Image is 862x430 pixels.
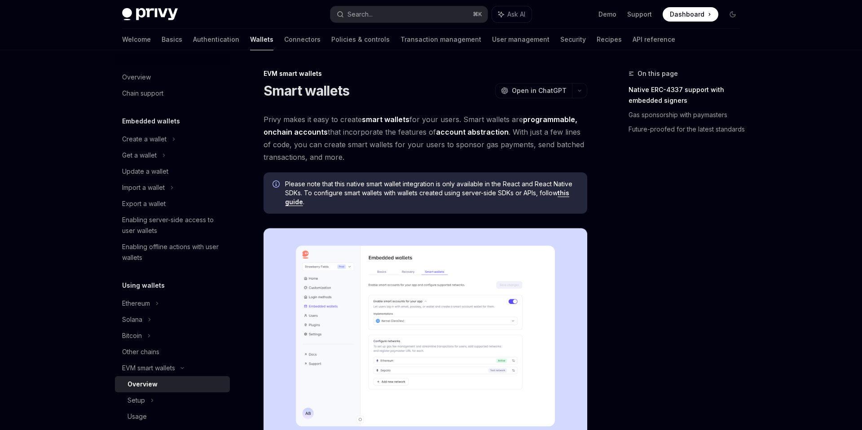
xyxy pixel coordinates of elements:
span: ⌘ K [473,11,482,18]
div: Export a wallet [122,198,166,209]
div: EVM smart wallets [122,363,175,373]
div: Enabling server-side access to user wallets [122,215,224,236]
a: Enabling server-side access to user wallets [115,212,230,239]
span: Dashboard [670,10,704,19]
a: Export a wallet [115,196,230,212]
div: Enabling offline actions with user wallets [122,241,224,263]
svg: Info [273,180,281,189]
div: Setup [128,395,145,406]
div: Ethereum [122,298,150,309]
a: Security [560,29,586,50]
a: Wallets [250,29,273,50]
div: Overview [122,72,151,83]
a: Dashboard [663,7,718,22]
button: Ask AI [492,6,532,22]
a: Welcome [122,29,151,50]
a: Update a wallet [115,163,230,180]
div: Search... [347,9,373,20]
a: Overview [115,376,230,392]
a: Future-proofed for the latest standards [629,122,747,136]
a: Transaction management [400,29,481,50]
a: Basics [162,29,182,50]
button: Toggle dark mode [726,7,740,22]
a: Enabling offline actions with user wallets [115,239,230,266]
span: Ask AI [507,10,525,19]
a: Gas sponsorship with paymasters [629,108,747,122]
strong: smart wallets [362,115,409,124]
a: Other chains [115,344,230,360]
a: Support [627,10,652,19]
h5: Using wallets [122,280,165,291]
a: Demo [598,10,616,19]
span: Privy makes it easy to create for your users. Smart wallets are that incorporate the features of ... [264,113,587,163]
a: Policies & controls [331,29,390,50]
h5: Embedded wallets [122,116,180,127]
a: Usage [115,408,230,425]
div: Bitcoin [122,330,142,341]
button: Open in ChatGPT [495,83,572,98]
div: Usage [128,411,147,422]
div: Update a wallet [122,166,168,177]
div: Create a wallet [122,134,167,145]
span: Please note that this native smart wallet integration is only available in the React and React Na... [285,180,578,206]
button: Search...⌘K [330,6,488,22]
a: Connectors [284,29,321,50]
div: Import a wallet [122,182,165,193]
a: Native ERC-4337 support with embedded signers [629,83,747,108]
a: Authentication [193,29,239,50]
div: EVM smart wallets [264,69,587,78]
a: API reference [633,29,675,50]
h1: Smart wallets [264,83,349,99]
div: Solana [122,314,142,325]
a: account abstraction [436,127,509,137]
div: Overview [128,379,158,390]
div: Get a wallet [122,150,157,161]
img: dark logo [122,8,178,21]
div: Other chains [122,347,159,357]
a: Chain support [115,85,230,101]
span: Open in ChatGPT [512,86,567,95]
span: On this page [638,68,678,79]
div: Chain support [122,88,163,99]
a: User management [492,29,550,50]
a: Recipes [597,29,622,50]
a: Overview [115,69,230,85]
